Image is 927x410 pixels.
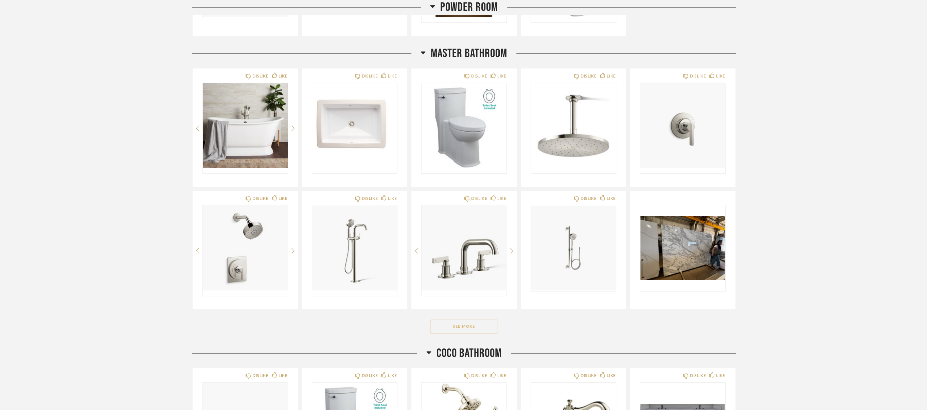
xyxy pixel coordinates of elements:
[203,205,288,290] img: undefined
[388,73,397,80] div: LIKE
[252,73,268,80] div: DISLIKE
[497,372,506,379] div: LIKE
[581,372,596,379] div: DISLIKE
[312,83,397,168] div: 0
[422,83,506,168] img: undefined
[640,83,725,168] img: undefined
[607,73,616,80] div: LIKE
[252,195,268,202] div: DISLIKE
[581,195,596,202] div: DISLIKE
[422,83,506,168] div: 0
[362,73,378,80] div: DISLIKE
[203,83,288,168] img: undefined
[497,195,506,202] div: LIKE
[581,73,596,80] div: DISLIKE
[716,73,725,80] div: LIKE
[436,346,502,361] span: Coco Bathroom
[362,195,378,202] div: DISLIKE
[716,372,725,379] div: LIKE
[497,73,506,80] div: LIKE
[388,195,397,202] div: LIKE
[422,205,506,290] div: 0
[431,46,507,61] span: Master Bathroom
[203,83,288,168] div: 0
[471,372,487,379] div: DISLIKE
[362,372,378,379] div: DISLIKE
[422,205,506,290] img: undefined
[388,372,397,379] div: LIKE
[252,372,268,379] div: DISLIKE
[312,205,397,290] img: undefined
[690,372,706,379] div: DISLIKE
[279,372,287,379] div: LIKE
[471,73,487,80] div: DISLIKE
[531,83,616,168] img: undefined
[640,205,725,290] img: undefined
[279,73,287,80] div: LIKE
[312,205,397,290] div: 0
[607,195,616,202] div: LIKE
[312,83,397,168] img: undefined
[690,73,706,80] div: DISLIKE
[471,195,487,202] div: DISLIKE
[203,205,288,290] div: 0
[279,195,287,202] div: LIKE
[531,205,616,290] img: undefined
[607,372,616,379] div: LIKE
[640,83,725,168] div: 0
[430,320,498,333] button: See More
[531,83,616,168] div: 0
